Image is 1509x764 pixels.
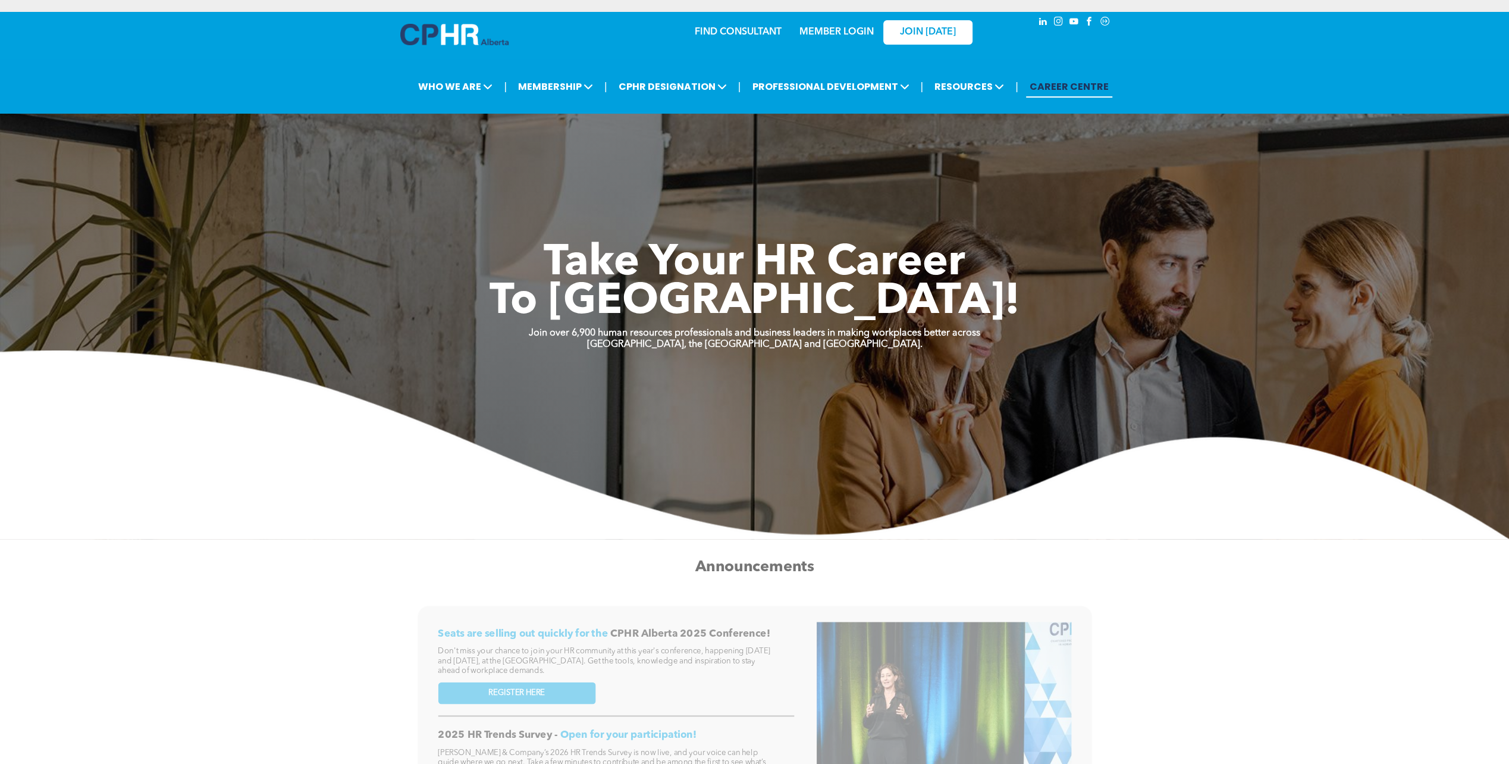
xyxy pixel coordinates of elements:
a: JOIN [DATE] [883,20,972,45]
strong: Join over 6,900 human resources professionals and business leaders in making workplaces better ac... [529,328,980,338]
span: Announcements [695,559,814,575]
span: CPHR DESIGNATION [615,76,730,98]
span: CPHR Alberta 2025 Conference! [610,628,770,638]
a: MEMBER LOGIN [799,27,874,37]
li: | [504,74,507,99]
span: 2025 HR Trends Survey - [438,730,557,740]
span: RESOURCES [931,76,1008,98]
span: Open for your participation! [560,730,696,740]
a: FIND CONSULTANT [695,27,782,37]
a: Social network [1099,15,1112,31]
a: linkedin [1037,15,1050,31]
img: A blue and white logo for cp alberta [400,24,509,45]
span: Take Your HR Career [544,242,965,285]
a: REGISTER HERE [438,682,595,704]
a: youtube [1068,15,1081,31]
li: | [604,74,607,99]
strong: [GEOGRAPHIC_DATA], the [GEOGRAPHIC_DATA] and [GEOGRAPHIC_DATA]. [587,340,923,349]
li: | [920,74,923,99]
a: instagram [1052,15,1065,31]
span: Don't miss your chance to join your HR community at this year's conference, happening [DATE] and ... [438,647,770,674]
span: WHO WE ARE [415,76,496,98]
a: CAREER CENTRE [1026,76,1112,98]
span: To [GEOGRAPHIC_DATA]! [490,281,1020,324]
span: Seats are selling out quickly for the [438,628,607,638]
span: JOIN [DATE] [900,27,956,38]
span: PROFESSIONAL DEVELOPMENT [748,76,912,98]
li: | [738,74,741,99]
a: facebook [1083,15,1096,31]
li: | [1015,74,1018,99]
span: REGISTER HERE [488,688,545,698]
span: MEMBERSHIP [514,76,597,98]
